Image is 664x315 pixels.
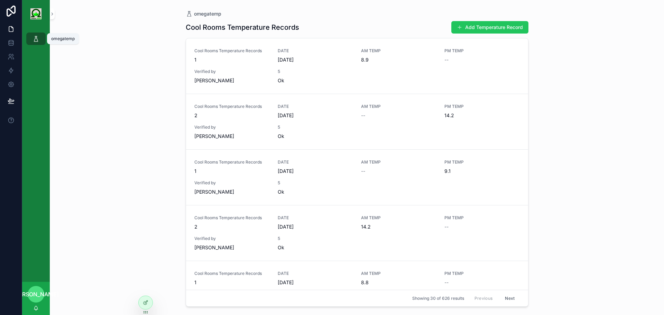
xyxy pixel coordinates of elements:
[278,56,353,63] span: [DATE]
[186,205,528,261] a: Cool Rooms Temperature Records2DATE[DATE]AM TEMP14.2PM TEMP--Verified by[PERSON_NAME]5Ok
[186,10,221,17] a: omegatemp
[278,271,353,276] span: DATE
[444,159,519,165] span: PM TEMP
[444,279,449,286] span: --
[194,69,269,74] span: Verified by
[194,133,269,140] span: [PERSON_NAME]
[361,159,436,165] span: AM TEMP
[194,48,269,54] span: Cool Rooms Temperature Records
[51,36,75,41] div: omegatemp
[186,149,528,205] a: Cool Rooms Temperature Records1DATE[DATE]AM TEMP--PM TEMP9.1Verified by[PERSON_NAME]5Ok
[194,168,269,175] span: 1
[361,271,436,276] span: AM TEMP
[194,236,269,241] span: Verified by
[361,279,436,286] span: 8.8
[412,296,464,301] span: Showing 30 of 626 results
[194,271,269,276] span: Cool Rooms Temperature Records
[278,188,353,195] span: Ok
[278,180,353,186] span: 5
[278,48,353,54] span: DATE
[278,159,353,165] span: DATE
[278,69,353,74] span: 5
[194,188,269,195] span: [PERSON_NAME]
[194,180,269,186] span: Verified by
[13,290,59,298] span: [PERSON_NAME]
[194,279,269,286] span: 1
[278,112,353,119] span: [DATE]
[444,271,519,276] span: PM TEMP
[194,215,269,221] span: Cool Rooms Temperature Records
[186,94,528,149] a: Cool Rooms Temperature Records2DATE[DATE]AM TEMP--PM TEMP14.2Verified by[PERSON_NAME]5Ok
[186,38,528,94] a: Cool Rooms Temperature Records1DATE[DATE]AM TEMP8.9PM TEMP--Verified by[PERSON_NAME]5Ok
[278,215,353,221] span: DATE
[194,56,269,63] span: 1
[361,223,436,230] span: 14.2
[444,168,519,175] span: 9.1
[361,215,436,221] span: AM TEMP
[30,8,41,19] img: App logo
[194,112,269,119] span: 2
[278,133,353,140] span: Ok
[361,56,436,63] span: 8.9
[451,21,528,34] button: Add Temperature Record
[278,244,353,251] span: Ok
[361,168,365,175] span: --
[278,223,353,230] span: [DATE]
[278,236,353,241] span: 5
[361,112,365,119] span: --
[186,22,299,32] h1: Cool Rooms Temperature Records
[444,215,519,221] span: PM TEMP
[194,244,269,251] span: [PERSON_NAME]
[194,223,269,230] span: 2
[444,104,519,109] span: PM TEMP
[500,293,519,304] button: Next
[194,159,269,165] span: Cool Rooms Temperature Records
[278,104,353,109] span: DATE
[194,77,269,84] span: [PERSON_NAME]
[444,112,519,119] span: 14.2
[278,168,353,175] span: [DATE]
[444,223,449,230] span: --
[444,48,519,54] span: PM TEMP
[278,77,353,84] span: Ok
[278,279,353,286] span: [DATE]
[361,104,436,109] span: AM TEMP
[278,124,353,130] span: 5
[361,48,436,54] span: AM TEMP
[194,10,221,17] span: omegatemp
[444,56,449,63] span: --
[194,104,269,109] span: Cool Rooms Temperature Records
[194,124,269,130] span: Verified by
[22,28,50,54] div: scrollable content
